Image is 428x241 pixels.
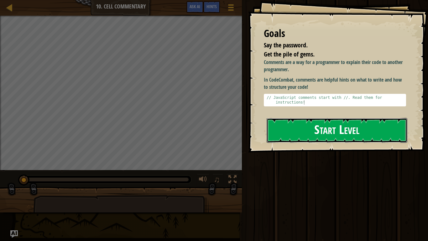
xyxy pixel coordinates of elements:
[186,1,203,13] button: Ask AI
[264,41,308,49] span: Say the password.
[264,50,315,58] span: Get the pile of gems.
[190,3,200,9] span: Ask AI
[264,26,406,41] div: Goals
[197,174,209,187] button: Adjust volume
[256,41,405,50] li: Say the password.
[214,175,220,184] span: ♫
[256,50,405,59] li: Get the pile of gems.
[226,174,239,187] button: Toggle fullscreen
[267,118,407,143] button: Start Level
[264,76,406,91] p: In CodeCombat, comments are helpful hints on what to write and how to structure your code!
[264,59,406,73] p: Comments are a way for a programmer to explain their code to another programmer.
[212,174,223,187] button: ♫
[10,230,18,238] button: Ask AI
[223,1,239,16] button: Show game menu
[206,3,217,9] span: Hints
